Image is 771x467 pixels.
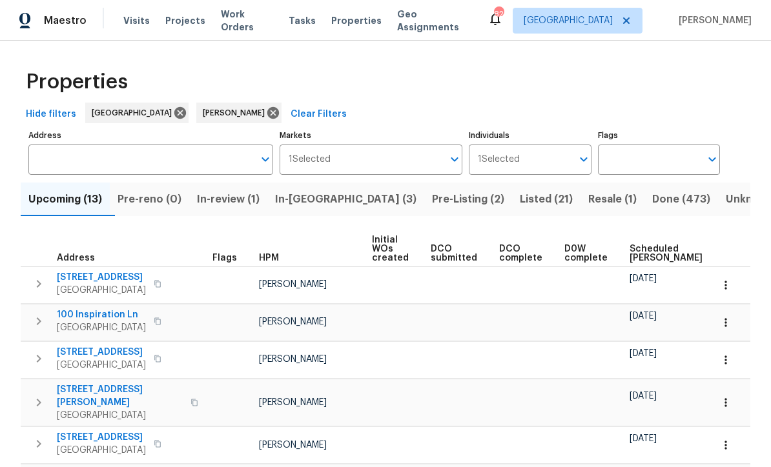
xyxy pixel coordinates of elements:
span: DCO submitted [431,244,477,263]
span: Address [57,253,95,263]
span: [PERSON_NAME] [259,280,327,289]
span: 100 Inspiration Ln [57,308,146,321]
span: [DATE] [630,434,657,443]
span: [STREET_ADDRESS] [57,431,146,444]
span: Projects [165,14,205,27]
span: [DATE] [630,349,657,358]
span: Clear Filters [291,106,347,123]
span: [DATE] [630,312,657,321]
span: Resale (1) [588,190,637,208]
span: [PERSON_NAME] [203,106,270,119]
span: [DATE] [630,392,657,401]
span: Pre-Listing (2) [432,190,504,208]
span: Done (473) [652,190,710,208]
span: Geo Assignments [397,8,472,34]
button: Open [703,150,721,168]
span: [DATE] [630,274,657,283]
span: In-review (1) [197,190,260,208]
span: HPM [259,253,279,263]
button: Hide filters [21,103,81,126]
span: Properties [331,14,382,27]
span: Tasks [289,16,316,25]
span: In-[GEOGRAPHIC_DATA] (3) [275,190,416,208]
button: Open [256,150,274,168]
button: Open [575,150,593,168]
span: Maestro [44,14,87,27]
span: [GEOGRAPHIC_DATA] [524,14,613,27]
span: Hide filters [26,106,76,123]
span: [GEOGRAPHIC_DATA] [57,409,183,422]
button: Clear Filters [285,103,352,126]
label: Individuals [469,132,591,139]
span: [STREET_ADDRESS] [57,271,146,284]
span: [PERSON_NAME] [259,441,327,450]
span: [PERSON_NAME] [259,355,327,364]
div: 82 [494,8,503,21]
span: [PERSON_NAME] [259,317,327,326]
label: Address [28,132,273,139]
span: [STREET_ADDRESS][PERSON_NAME] [57,383,183,409]
div: [GEOGRAPHIC_DATA] [85,103,189,123]
span: [GEOGRAPHIC_DATA] [57,359,146,372]
span: 1 Selected [478,154,520,165]
span: Flags [212,253,237,263]
span: Listed (21) [520,190,573,208]
span: [GEOGRAPHIC_DATA] [57,284,146,297]
span: Visits [123,14,150,27]
div: [PERSON_NAME] [196,103,282,123]
span: [GEOGRAPHIC_DATA] [92,106,177,119]
span: [STREET_ADDRESS] [57,346,146,359]
span: [GEOGRAPHIC_DATA] [57,444,146,457]
button: Open [446,150,464,168]
span: DCO complete [499,244,542,263]
span: Upcoming (13) [28,190,102,208]
span: 1 Selected [289,154,331,165]
span: Pre-reno (0) [118,190,181,208]
span: [PERSON_NAME] [259,398,327,407]
span: Scheduled [PERSON_NAME] [630,244,703,263]
span: Initial WOs created [372,235,409,263]
span: [PERSON_NAME] [673,14,752,27]
span: [GEOGRAPHIC_DATA] [57,321,146,334]
span: D0W complete [564,244,608,263]
label: Flags [598,132,720,139]
span: Properties [26,75,128,88]
label: Markets [280,132,463,139]
span: Work Orders [221,8,273,34]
